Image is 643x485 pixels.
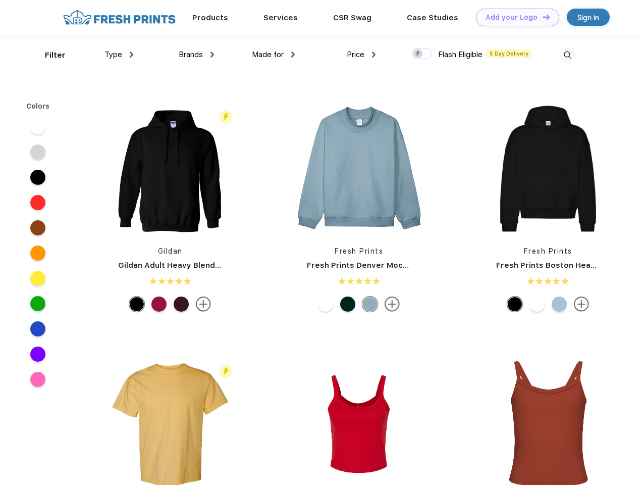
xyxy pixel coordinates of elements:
[45,50,66,61] div: Filter
[103,102,237,236] img: func=resize&h=266
[252,50,284,59] span: Made for
[574,297,589,312] img: more.svg
[486,13,538,22] div: Add your Logo
[118,261,339,270] a: Gildan Adult Heavy Blend 8 Oz. 50/50 Hooded Sweatshirt
[210,52,214,58] img: dropdown.png
[129,297,144,312] div: Black
[130,52,133,58] img: dropdown.png
[19,101,58,112] div: Colors
[340,297,355,312] div: Forest Green
[347,50,364,59] span: Price
[219,110,233,124] img: flash_active_toggle.svg
[524,247,572,255] a: Fresh Prints
[158,247,183,255] a: Gildan
[104,50,122,59] span: Type
[307,261,526,270] a: Fresh Prints Denver Mock Neck Heavyweight Sweatshirt
[543,14,550,20] img: DT
[291,52,295,58] img: dropdown.png
[335,247,383,255] a: Fresh Prints
[196,297,211,312] img: more.svg
[151,297,167,312] div: Antiq Cherry Red
[567,9,610,26] a: Sign in
[372,52,376,58] img: dropdown.png
[192,13,228,22] a: Products
[481,102,615,236] img: func=resize&h=266
[529,297,545,312] div: White
[219,365,233,378] img: flash_active_toggle.svg
[559,47,576,64] img: desktop_search.svg
[60,9,179,26] img: fo%20logo%202.webp
[385,297,400,312] img: more.svg
[318,297,333,312] div: White
[507,297,522,312] div: Black
[292,102,426,236] img: func=resize&h=266
[552,297,567,312] div: Slate Blue
[179,50,203,59] span: Brands
[487,49,531,58] span: 5 Day Delivery
[362,297,378,312] div: Slate Blue
[174,297,189,312] div: Maroon
[577,12,599,23] div: Sign in
[438,50,483,59] span: Flash Eligible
